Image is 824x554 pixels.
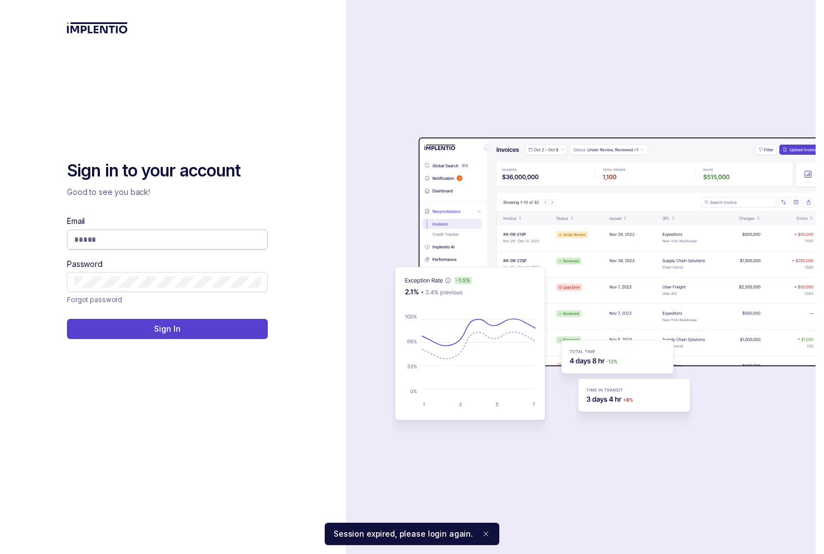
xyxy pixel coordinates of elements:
[334,528,473,539] p: Session expired, please login again.
[67,216,85,227] label: Email
[154,323,180,335] p: Sign In
[67,294,122,305] a: Link Forgot password
[67,259,103,270] label: Password
[67,319,268,339] button: Sign In
[67,294,122,305] p: Forgot password
[67,160,268,182] h2: Sign in to your account
[67,22,128,34] img: logo
[67,187,268,198] p: Good to see you back!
